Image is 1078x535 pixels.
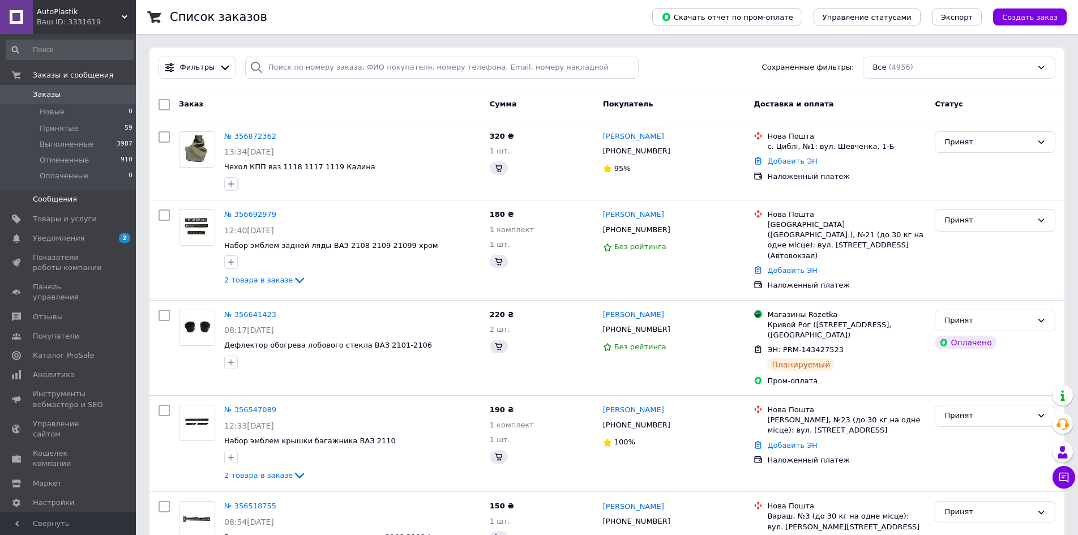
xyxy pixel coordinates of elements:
span: 150 ₴ [490,502,514,510]
div: Пром-оплата [767,376,926,386]
a: № 356547089 [224,405,276,414]
a: [PERSON_NAME] [603,405,664,416]
div: Наложенный платеж [767,280,926,290]
span: AutoPlastik [37,7,122,17]
div: Нова Пошта [767,131,926,142]
span: Покупатели [33,331,79,341]
span: Заказы и сообщения [33,70,113,80]
span: 100% [614,438,635,446]
span: Фильтры [180,62,215,73]
div: [PERSON_NAME], №23 (до 30 кг на одне місце): вул. [STREET_ADDRESS] [767,415,926,435]
a: № 356692979 [224,210,276,219]
a: Фото товару [179,209,215,246]
span: 08:17[DATE] [224,326,274,335]
div: Ваш ID: 3331619 [37,17,136,27]
span: Выполненные [40,139,94,149]
div: Кривой Рог ([STREET_ADDRESS], ([GEOGRAPHIC_DATA]) [767,320,926,340]
button: Управление статусами [814,8,921,25]
a: Создать заказ [982,12,1067,21]
span: 2 шт. [490,325,510,333]
span: 2 товара в заказе [224,471,293,480]
span: Без рейтинга [614,242,666,251]
div: Нова Пошта [767,209,926,220]
span: Сумма [490,100,517,108]
a: Фото товару [179,131,215,168]
span: [PHONE_NUMBER] [603,147,670,155]
a: Дефлектор обогрева лобового стекла ВАЗ 2101-2106 [224,341,432,349]
div: Оплачено [935,336,996,349]
button: Чат с покупателем [1053,466,1075,489]
a: Чехол КПП ваз 1118 1117 1119 Калина [224,162,375,171]
span: [PHONE_NUMBER] [603,421,670,429]
span: Управление статусами [823,13,912,22]
div: Магазины Rozetka [767,310,926,320]
a: Набор эмблем крышки багажника ВАЗ 2110 [224,436,396,445]
span: 2 товара в заказе [224,276,293,284]
span: Все [872,62,886,73]
span: Принятые [40,123,79,134]
span: Отмененные [40,155,89,165]
span: [PHONE_NUMBER] [603,225,670,234]
span: 2 [119,233,130,243]
span: ЭН: PRM-143427523 [767,345,844,354]
span: 1 шт. [490,517,510,525]
a: Набор эмблем задней ляды ВАЗ 2108 2109 21099 хром [224,241,438,250]
span: Скачать отчет по пром-оплате [661,12,793,22]
span: Настройки [33,498,74,508]
span: 59 [125,123,132,134]
span: [PHONE_NUMBER] [603,517,670,525]
span: Статус [935,100,963,108]
button: Скачать отчет по пром-оплате [652,8,802,25]
button: Экспорт [932,8,982,25]
img: Фото товару [179,316,215,339]
span: Новые [40,107,65,117]
button: Создать заказ [993,8,1067,25]
span: Аналитика [33,370,75,380]
div: Планируемый [767,358,835,371]
h1: Список заказов [170,10,267,24]
span: Маркет [33,478,62,489]
img: Фото товару [179,217,215,237]
span: 95% [614,164,631,173]
span: Уведомления [33,233,84,243]
div: Вараш, №3 (до 30 кг на одне місце): вул. [PERSON_NAME][STREET_ADDRESS] [767,511,926,532]
span: Панель управления [33,282,105,302]
div: Наложенный платеж [767,172,926,182]
a: № 356872362 [224,132,276,140]
input: Поиск по номеру заказа, ФИО покупателя, номеру телефона, Email, номеру накладной [245,57,639,79]
div: Наложенный платеж [767,455,926,465]
span: 1 комплект [490,225,534,234]
span: 910 [121,155,132,165]
span: Создать заказ [1002,13,1058,22]
span: 12:40[DATE] [224,226,274,235]
div: [GEOGRAPHIC_DATA] ([GEOGRAPHIC_DATA].), №21 (до 30 кг на одне місце): вул. [STREET_ADDRESS] (Авто... [767,220,926,261]
span: Инструменты вебмастера и SEO [33,389,105,409]
span: 3987 [117,139,132,149]
a: Добавить ЭН [767,157,817,165]
span: Экспорт [941,13,973,22]
span: Заказ [179,100,203,108]
span: 220 ₴ [490,310,514,319]
div: Нова Пошта [767,501,926,511]
div: Принят [944,506,1032,518]
span: Заказы [33,89,61,100]
span: 190 ₴ [490,405,514,414]
span: Сохраненные фильтры: [762,62,854,73]
span: 1 шт. [490,435,510,444]
a: [PERSON_NAME] [603,209,664,220]
span: Без рейтинга [614,343,666,351]
span: Доставка и оплата [754,100,833,108]
span: 08:54[DATE] [224,517,274,527]
span: 13:34[DATE] [224,147,274,156]
span: 180 ₴ [490,210,514,219]
div: Принят [944,215,1032,226]
span: 12:33[DATE] [224,421,274,430]
span: 1 шт. [490,147,510,155]
span: Кошелек компании [33,448,105,469]
a: Фото товару [179,405,215,441]
div: Принят [944,410,1032,422]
